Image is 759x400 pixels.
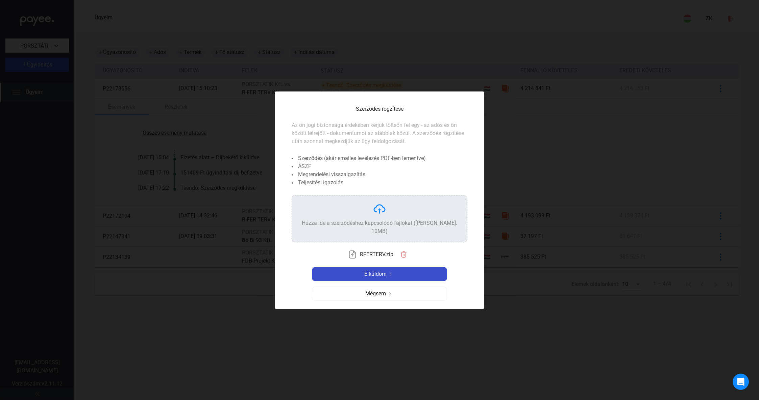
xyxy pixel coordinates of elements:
font: Teljesítési igazolás [298,179,343,186]
font: Az ön jogi biztonsága érdekében kérjük töltsön fel egy - az adós és ön között létrejött - dokumen... [292,122,464,144]
font: RFERTERV.zip [360,251,393,258]
img: szemétvörös [400,251,407,258]
img: feltöltés-felhő [373,202,386,216]
font: Szerződés rögzítése [356,106,403,112]
font: Elküldöm [364,271,387,277]
div: Intercom Messenger megnyitása [733,374,749,390]
font: Szerződés (akár emailes levelezés PDF-ben lementve) [298,155,426,161]
img: jobbra nyíl-szürke [386,292,394,295]
img: jobbra nyíl-fehér [387,272,395,276]
button: Mégsemjobbra nyíl-szürke [312,287,447,301]
font: Mégsem [365,290,386,297]
img: feltöltendő papír [348,250,357,259]
button: szemétvörös [397,247,411,262]
font: ÁSZF [298,163,311,169]
button: Elküldömjobbra nyíl-fehér [312,267,447,281]
font: Megrendelési visszaigazítás [298,171,365,178]
font: Húzza ide a szerződéshez kapcsolódó fájlokat ([PERSON_NAME]. 10MB) [302,220,457,234]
